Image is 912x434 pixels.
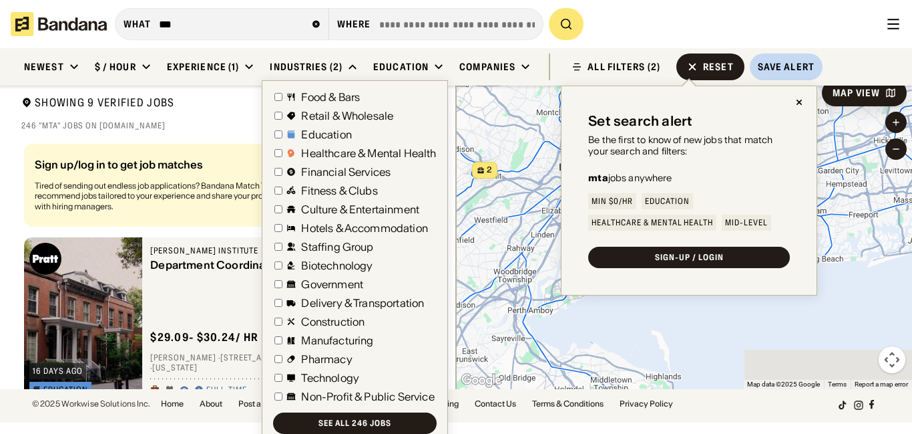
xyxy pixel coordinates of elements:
[301,316,365,327] div: Construction
[725,219,768,227] div: Mid-Level
[588,173,672,183] div: jobs anywhere
[588,134,790,157] div: Be the first to know of new jobs that match your search and filters:
[301,167,391,177] div: Financial Services
[33,367,83,375] div: 16 days ago
[620,400,673,408] a: Privacy Policy
[475,400,516,408] a: Contact Us
[95,61,136,73] div: $ / hour
[301,92,360,102] div: Food & Bars
[124,18,151,30] div: what
[301,354,352,364] div: Pharmacy
[588,113,692,129] div: Set search alert
[21,138,435,389] div: grid
[150,245,397,256] div: [PERSON_NAME] Institute
[655,253,723,261] div: SIGN-UP / LOGIN
[828,381,847,388] a: Terms (opens in new tab)
[301,279,363,290] div: Government
[167,61,240,73] div: Experience (1)
[24,61,64,73] div: Newest
[301,260,373,271] div: Biotechnology
[459,61,515,73] div: Companies
[747,381,820,388] span: Map data ©2025 Google
[150,259,397,272] div: Department Coordinator (MLA)
[301,241,373,252] div: Staffing Group
[32,400,150,408] div: © 2025 Workwise Solutions Inc.
[11,12,107,36] img: Bandana logotype
[161,400,184,408] a: Home
[29,243,61,275] img: Pratt Institute logo
[487,165,492,176] span: 2
[337,18,371,30] div: Where
[758,61,815,73] div: Save Alert
[35,181,313,212] div: Tired of sending out endless job applications? Bandana Match Team will recommend jobs tailored to...
[301,129,351,140] div: Education
[592,219,713,227] div: Healthcare & Mental Health
[21,120,435,131] div: 246 "mta" jobs on [DOMAIN_NAME]
[532,400,604,408] a: Terms & Conditions
[301,185,377,196] div: Fitness & Clubs
[301,204,419,215] div: Culture & Entertainment
[35,159,313,181] div: Sign up/log in to get job matches
[150,330,258,344] div: $ 29.09 - $30.24 / hr
[301,391,434,402] div: Non-Profit & Public Service
[301,110,393,121] div: Retail & Wholesale
[43,386,88,394] div: Education
[459,372,503,389] img: Google
[301,148,436,158] div: Healthcare & Mental Health
[301,335,373,346] div: Manufacturing
[301,372,359,383] div: Technology
[200,400,222,408] a: About
[150,352,411,373] div: [PERSON_NAME] · [STREET_ADDRESS][PERSON_NAME] · [US_STATE]
[301,223,428,233] div: Hotels & Accommodation
[703,62,734,72] div: Reset
[318,419,391,427] div: See all 246 jobs
[855,381,908,388] a: Report a map error
[588,62,660,72] div: ALL FILTERS (2)
[301,298,424,308] div: Delivery & Transportation
[270,61,343,73] div: Industries (2)
[238,400,274,408] a: Post a job
[373,61,429,73] div: Education
[21,96,290,112] div: Showing 9 Verified Jobs
[206,385,247,396] div: Full-time
[645,197,690,205] div: Education
[588,172,608,184] b: mta
[459,372,503,389] a: Open this area in Google Maps (opens a new window)
[879,346,905,373] button: Map camera controls
[592,197,633,205] div: Min $0/hr
[833,88,880,98] div: Map View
